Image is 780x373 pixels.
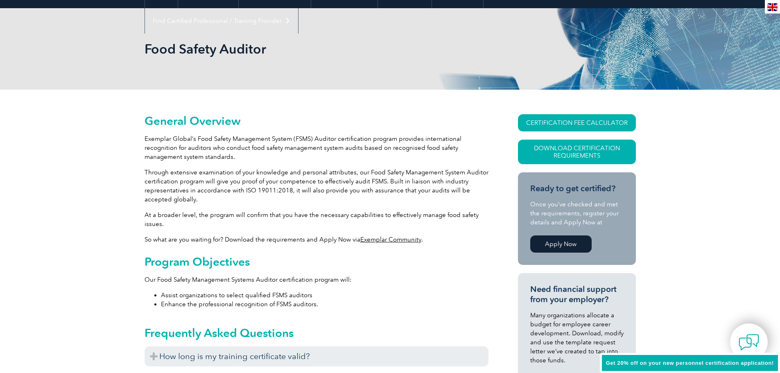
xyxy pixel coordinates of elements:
[161,300,488,309] li: Enhance the professional recognition of FSMS auditors.
[145,346,488,366] h3: How long is my training certificate valid?
[145,8,298,34] a: Find Certified Professional / Training Provider
[161,291,488,300] li: Assist organizations to select qualified FSMS auditors
[145,255,488,268] h2: Program Objectives
[145,275,488,284] p: Our Food Safety Management Systems Auditor certification program will:
[530,284,624,305] h3: Need financial support from your employer?
[518,114,636,131] a: CERTIFICATION FEE CALCULATOR
[145,168,488,204] p: Through extensive examination of your knowledge and personal attributes, our Food Safety Manageme...
[145,41,459,57] h1: Food Safety Auditor
[145,134,488,161] p: Exemplar Global’s Food Safety Management System (FSMS) Auditor certification program provides int...
[145,235,488,244] p: So what are you waiting for? Download the requirements and Apply Now via .
[767,3,778,11] img: en
[530,200,624,227] p: Once you’ve checked and met the requirements, register your details and Apply Now at
[739,332,759,353] img: contact-chat.png
[360,236,421,243] a: Exemplar Community
[518,140,636,164] a: Download Certification Requirements
[145,114,488,127] h2: General Overview
[530,183,624,194] h3: Ready to get certified?
[145,326,488,339] h2: Frequently Asked Questions
[530,235,592,253] a: Apply Now
[530,311,624,365] p: Many organizations allocate a budget for employee career development. Download, modify and use th...
[145,210,488,228] p: At a broader level, the program will confirm that you have the necessary capabilities to effectiv...
[606,360,774,366] span: Get 20% off on your new personnel certification application!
